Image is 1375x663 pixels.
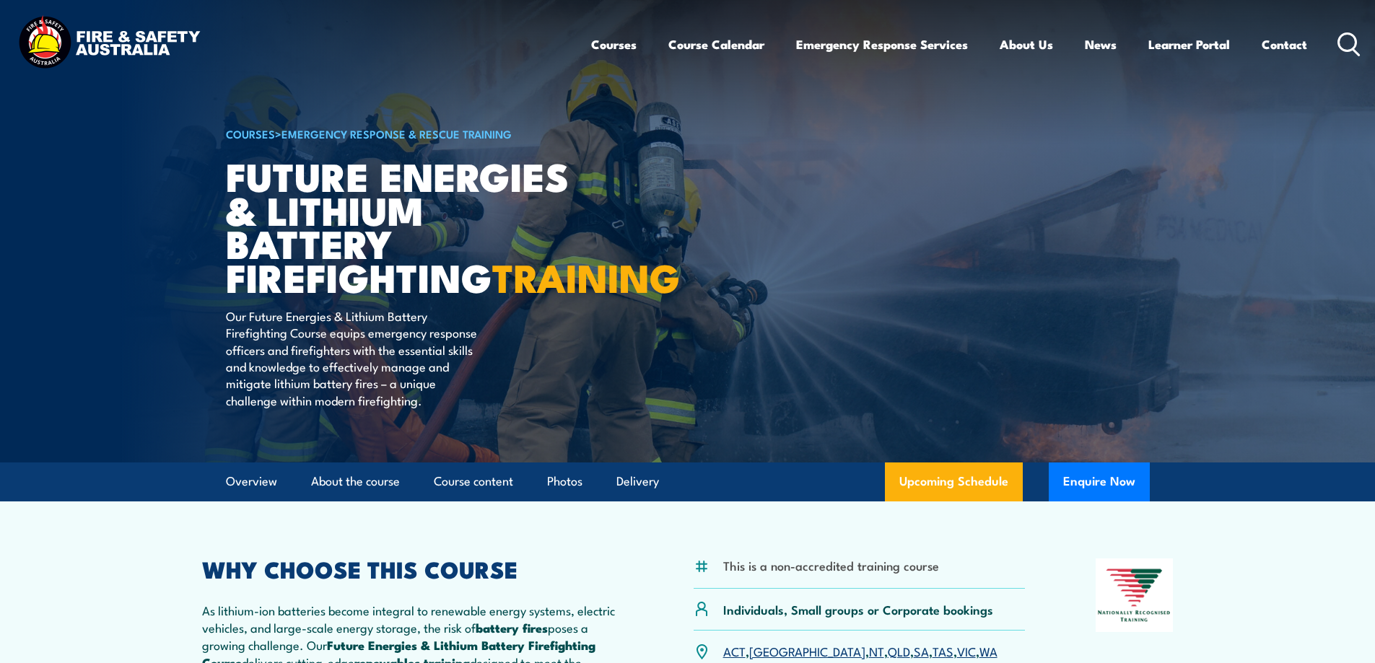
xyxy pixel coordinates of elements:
h1: Future Energies & Lithium Battery Firefighting [226,159,582,294]
li: This is a non-accredited training course [723,557,939,574]
a: COURSES [226,126,275,141]
a: WA [979,642,998,659]
a: News [1085,25,1117,63]
strong: TRAINING [492,246,680,306]
a: SA [914,642,929,659]
a: Course content [434,462,513,501]
a: NT [869,642,884,659]
a: Overview [226,462,277,501]
a: TAS [933,642,953,659]
img: Nationally Recognised Training logo. [1096,558,1174,632]
strong: battery fires [476,618,548,637]
a: Courses [591,25,637,63]
a: Contact [1262,25,1307,63]
a: About the course [311,462,400,501]
a: Emergency Response & Rescue Training [281,126,512,141]
a: Course Calendar [668,25,764,63]
a: Delivery [616,462,659,501]
p: Individuals, Small groups or Corporate bookings [723,601,993,618]
a: [GEOGRAPHIC_DATA] [749,642,865,659]
a: Photos [547,462,582,501]
a: ACT [723,642,746,659]
button: Enquire Now [1049,462,1150,501]
a: VIC [957,642,976,659]
h2: WHY CHOOSE THIS COURSE [202,558,624,579]
a: QLD [888,642,910,659]
a: About Us [1000,25,1053,63]
a: Emergency Response Services [796,25,968,63]
a: Upcoming Schedule [885,462,1023,501]
a: Learner Portal [1148,25,1230,63]
p: Our Future Energies & Lithium Battery Firefighting Course equips emergency response officers and ... [226,307,489,408]
h6: > [226,125,582,142]
p: , , , , , , , [723,643,998,659]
